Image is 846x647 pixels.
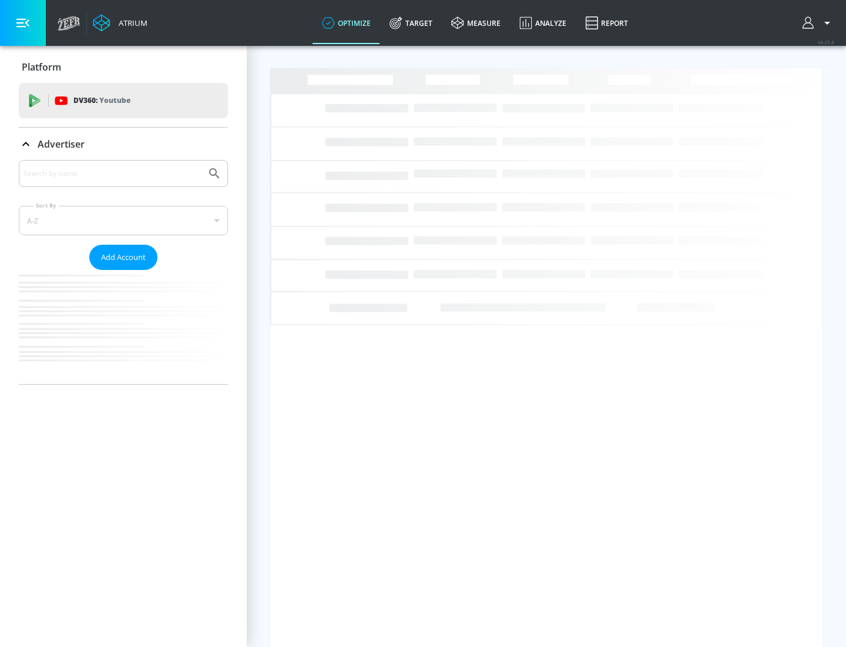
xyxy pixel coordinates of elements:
p: DV360: [73,94,130,107]
p: Youtube [99,94,130,106]
nav: list of Advertiser [19,270,228,384]
div: Platform [19,51,228,84]
div: Advertiser [19,128,228,161]
a: optimize [313,2,380,44]
a: measure [442,2,510,44]
a: Analyze [510,2,576,44]
button: Add Account [89,245,157,270]
span: Add Account [101,251,146,264]
label: Sort By [33,202,59,209]
p: Platform [22,61,61,74]
div: Atrium [114,18,147,28]
p: Advertiser [38,138,85,151]
div: DV360: Youtube [19,83,228,118]
div: A-Z [19,206,228,235]
div: Advertiser [19,160,228,384]
a: Report [576,2,637,44]
span: v 4.25.4 [818,39,834,45]
input: Search by name [23,166,202,181]
a: Atrium [93,14,147,32]
a: Target [380,2,442,44]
